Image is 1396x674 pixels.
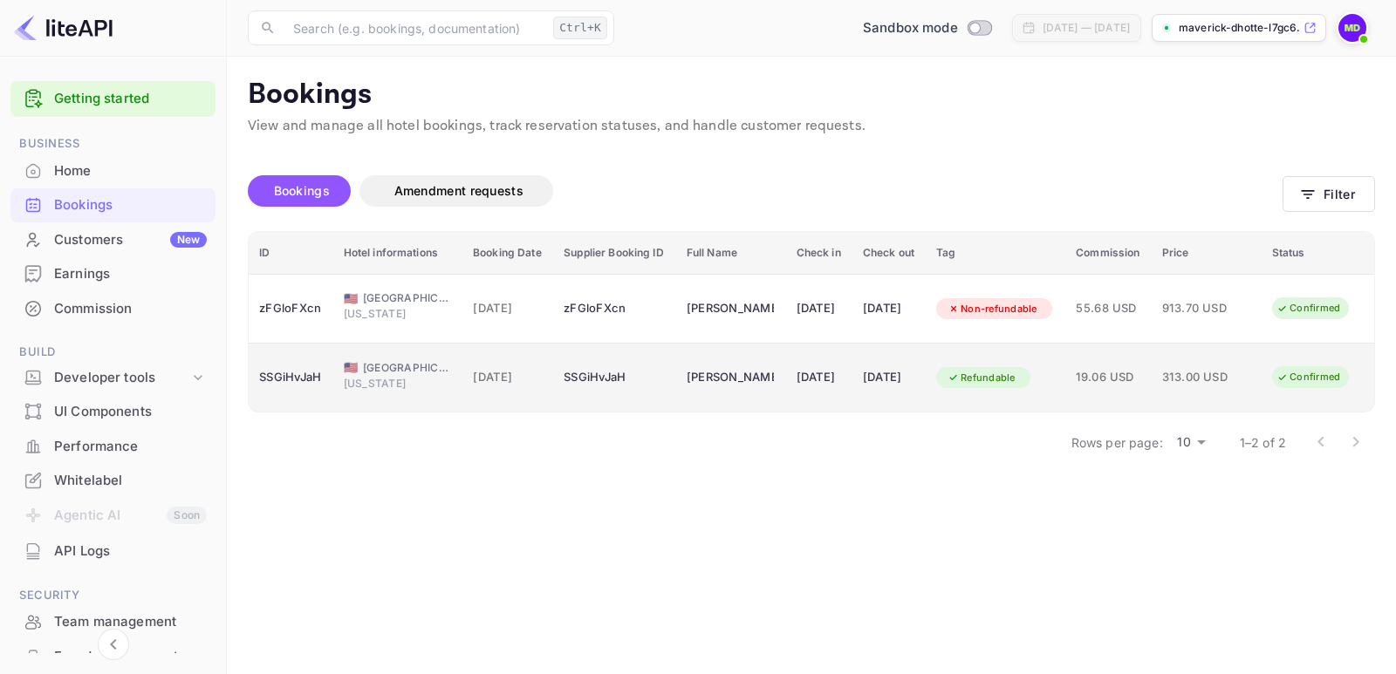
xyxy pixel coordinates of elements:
div: Whitelabel [10,464,216,498]
div: Whitelabel [54,471,207,491]
div: Earnings [10,257,216,291]
div: [DATE] [863,364,915,391]
div: Home [10,154,216,188]
div: Fraud management [54,647,207,667]
div: Switch to Production mode [856,18,998,38]
div: UI Components [10,395,216,429]
img: LiteAPI logo [14,14,113,42]
div: Getting started [10,81,216,117]
div: JASON JASON [687,295,774,323]
div: CustomersNew [10,223,216,257]
div: Non-refundable [936,298,1049,320]
div: Confirmed [1265,297,1352,319]
span: 913.70 USD [1162,299,1249,318]
a: API Logs [10,534,216,567]
p: 1–2 of 2 [1240,433,1286,452]
span: [GEOGRAPHIC_DATA] [363,290,450,306]
a: Commission [10,292,216,324]
th: Price [1152,232,1262,275]
a: Getting started [54,89,207,109]
div: Earnings [54,264,207,284]
div: [DATE] [797,364,842,391]
div: Performance [54,437,207,457]
a: Whitelabel [10,464,216,496]
p: View and manage all hotel bookings, track reservation statuses, and handle customer requests. [248,116,1375,137]
th: Check in [786,232,852,275]
div: Team management [54,612,207,632]
p: Bookings [248,78,1375,112]
div: zFGloFXcn [259,295,323,323]
p: Rows per page: [1071,433,1163,452]
table: booking table [249,232,1374,412]
th: Tag [926,232,1065,275]
div: Team management [10,605,216,639]
a: Performance [10,430,216,462]
div: Commission [54,299,207,319]
th: Check out [852,232,926,275]
a: UI Components [10,395,216,427]
span: 19.06 USD [1076,368,1141,387]
a: Fraud management [10,640,216,672]
span: Build [10,343,216,362]
div: Ctrl+K [553,17,607,39]
div: [DATE] [863,295,915,323]
div: zFGloFXcn [564,295,666,323]
span: [DATE] [473,299,543,318]
div: Developer tools [10,363,216,393]
div: [DATE] [797,295,842,323]
div: New [170,232,207,248]
th: Booking Date [462,232,553,275]
th: Hotel informations [333,232,462,275]
span: Bookings [274,183,330,198]
div: Refundable [936,367,1027,389]
div: Commission [10,292,216,326]
div: Confirmed [1265,366,1352,388]
div: Customers [54,230,207,250]
div: API Logs [10,534,216,568]
span: United States of America [344,293,358,304]
th: ID [249,232,333,275]
th: Full Name [676,232,786,275]
span: 313.00 USD [1162,368,1249,387]
p: maverick-dhotte-l7gc6.... [1179,20,1300,36]
div: Bookings [54,195,207,215]
a: Home [10,154,216,187]
div: Performance [10,430,216,464]
th: Supplier Booking ID [553,232,676,275]
div: SSGiHvJaH [259,364,323,391]
span: [US_STATE] [344,376,431,391]
a: Earnings [10,257,216,289]
span: United States of America [344,362,358,373]
div: SSGiHvJaH [564,364,666,391]
th: Commission [1065,232,1152,275]
div: account-settings tabs [248,175,1283,207]
span: Business [10,134,216,153]
button: Collapse navigation [98,629,129,660]
span: Sandbox mode [863,18,958,38]
img: Maverick Dhotte [1338,14,1366,42]
div: Maverick Navdev [687,364,774,391]
th: Status [1262,232,1374,275]
button: Filter [1283,176,1375,212]
div: 10 [1170,430,1212,455]
span: Amendment requests [394,183,523,198]
span: Security [10,586,216,605]
div: Bookings [10,188,216,222]
span: [GEOGRAPHIC_DATA] [363,360,450,376]
div: API Logs [54,541,207,562]
div: UI Components [54,402,207,422]
a: CustomersNew [10,223,216,255]
input: Search (e.g. bookings, documentation) [283,10,546,45]
span: [DATE] [473,368,543,387]
div: Developer tools [54,368,189,388]
div: Home [54,161,207,181]
span: [US_STATE] [344,306,431,322]
a: Team management [10,605,216,637]
div: [DATE] — [DATE] [1043,20,1130,36]
span: 55.68 USD [1076,299,1141,318]
a: Bookings [10,188,216,221]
